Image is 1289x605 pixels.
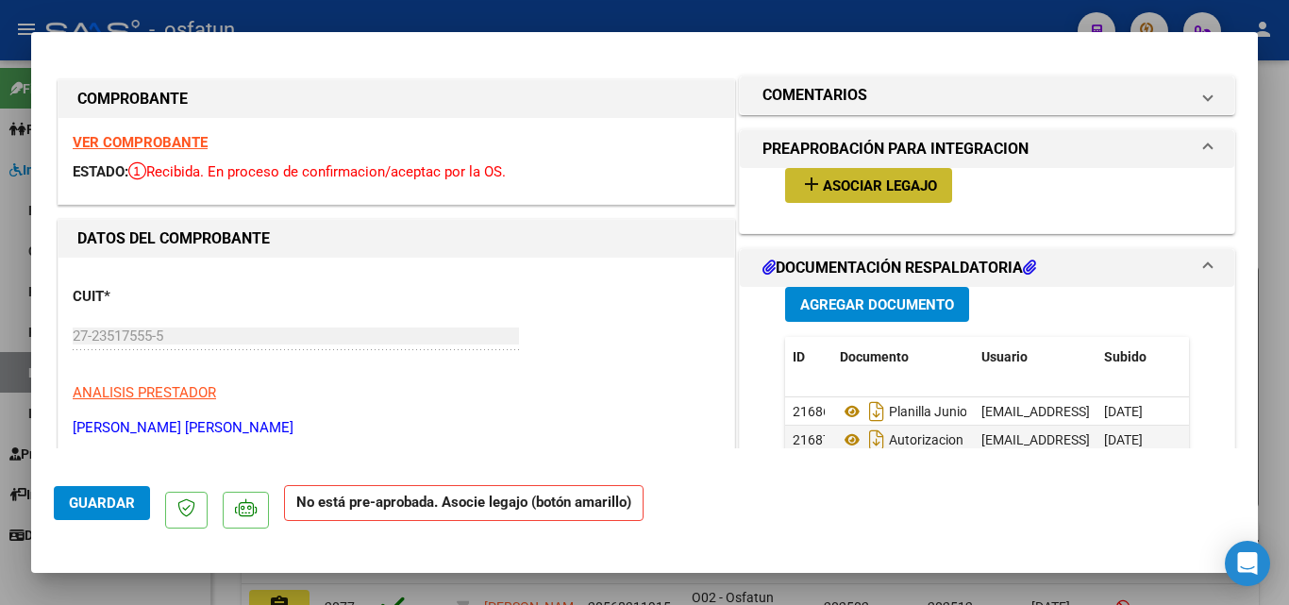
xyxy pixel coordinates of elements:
[762,84,867,107] h1: COMENTARIOS
[840,432,996,447] span: Autorizacion 2025
[73,417,720,439] p: [PERSON_NAME] [PERSON_NAME]
[840,404,967,419] span: Planilla Junio
[864,425,889,455] i: Descargar documento
[73,134,208,151] a: VER COMPROBANTE
[800,296,954,313] span: Agregar Documento
[762,257,1036,279] h1: DOCUMENTACIÓN RESPALDATORIA
[284,485,644,522] strong: No está pre-aprobada. Asocie legajo (botón amarillo)
[864,396,889,427] i: Descargar documento
[785,168,952,203] button: Asociar Legajo
[840,349,909,364] span: Documento
[77,229,270,247] strong: DATOS DEL COMPROBANTE
[793,404,830,419] span: 21686
[740,76,1234,114] mat-expansion-panel-header: COMENTARIOS
[69,495,135,512] span: Guardar
[73,163,128,180] span: ESTADO:
[54,486,150,520] button: Guardar
[793,432,830,447] span: 21687
[800,173,823,195] mat-icon: add
[1225,541,1270,586] div: Open Intercom Messenger
[73,384,216,401] span: ANALISIS PRESTADOR
[785,287,969,322] button: Agregar Documento
[981,349,1028,364] span: Usuario
[785,337,832,378] datatable-header-cell: ID
[974,337,1096,378] datatable-header-cell: Usuario
[762,138,1029,160] h1: PREAPROBACIÓN PARA INTEGRACION
[740,130,1234,168] mat-expansion-panel-header: PREAPROBACIÓN PARA INTEGRACION
[740,249,1234,287] mat-expansion-panel-header: DOCUMENTACIÓN RESPALDATORIA
[740,168,1234,233] div: PREAPROBACIÓN PARA INTEGRACION
[77,90,188,108] strong: COMPROBANTE
[1104,349,1147,364] span: Subido
[832,337,974,378] datatable-header-cell: Documento
[73,286,267,308] p: CUIT
[1104,404,1143,419] span: [DATE]
[823,177,937,194] span: Asociar Legajo
[1096,337,1191,378] datatable-header-cell: Subido
[128,163,506,180] span: Recibida. En proceso de confirmacion/aceptac por la OS.
[793,349,805,364] span: ID
[1104,432,1143,447] span: [DATE]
